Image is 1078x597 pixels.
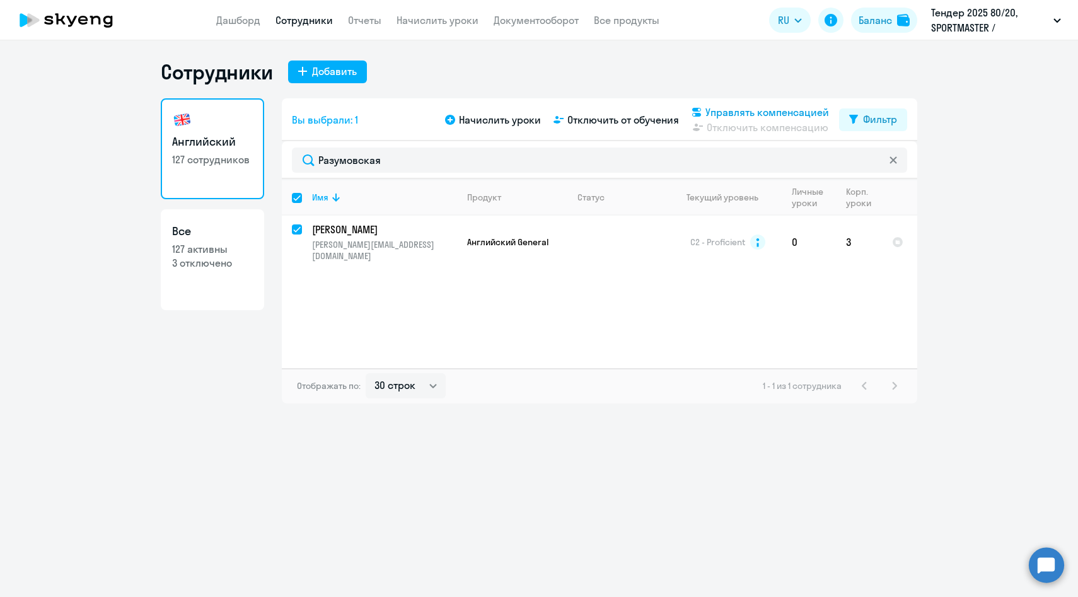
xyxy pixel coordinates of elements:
div: Баланс [859,13,892,28]
img: english [172,110,192,130]
img: balance [897,14,910,26]
a: Начислить уроки [397,14,478,26]
span: Начислить уроки [459,112,541,127]
p: [PERSON_NAME][EMAIL_ADDRESS][DOMAIN_NAME] [312,239,456,262]
div: Продукт [467,192,567,203]
a: Все продукты [594,14,659,26]
a: Сотрудники [275,14,333,26]
span: 1 - 1 из 1 сотрудника [763,380,842,391]
div: Продукт [467,192,501,203]
span: Отображать по: [297,380,361,391]
span: Управлять компенсацией [705,105,829,120]
div: Добавить [312,64,357,79]
button: Балансbalance [851,8,917,33]
div: Статус [577,192,664,203]
div: Имя [312,192,456,203]
button: Добавить [288,61,367,83]
button: RU [769,8,811,33]
div: Имя [312,192,328,203]
a: Дашборд [216,14,260,26]
a: Английский127 сотрудников [161,98,264,199]
a: [PERSON_NAME] [312,223,456,236]
button: Фильтр [839,108,907,131]
span: Вы выбрали: 1 [292,112,358,127]
div: Текущий уровень [687,192,758,203]
a: Отчеты [348,14,381,26]
p: 127 активны [172,242,253,256]
div: Статус [577,192,605,203]
a: Все127 активны3 отключено [161,209,264,310]
span: RU [778,13,789,28]
div: Текущий уровень [675,192,781,203]
button: Тендер 2025 80/20, SPORTMASTER / Спортмастер [925,5,1067,35]
div: Личные уроки [792,186,835,209]
td: 3 [836,216,882,269]
div: Фильтр [863,112,897,127]
p: 3 отключено [172,256,253,270]
span: Отключить от обучения [567,112,679,127]
td: 0 [782,216,836,269]
div: Корп. уроки [846,186,881,209]
h1: Сотрудники [161,59,273,84]
div: Корп. уроки [846,186,873,209]
span: Английский General [467,236,548,248]
p: [PERSON_NAME] [312,223,455,236]
a: Документооборот [494,14,579,26]
input: Поиск по имени, email, продукту или статусу [292,148,907,173]
p: Тендер 2025 80/20, SPORTMASTER / Спортмастер [931,5,1048,35]
h3: Все [172,223,253,240]
span: C2 - Proficient [690,236,745,248]
div: Личные уроки [792,186,827,209]
p: 127 сотрудников [172,153,253,166]
h3: Английский [172,134,253,150]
